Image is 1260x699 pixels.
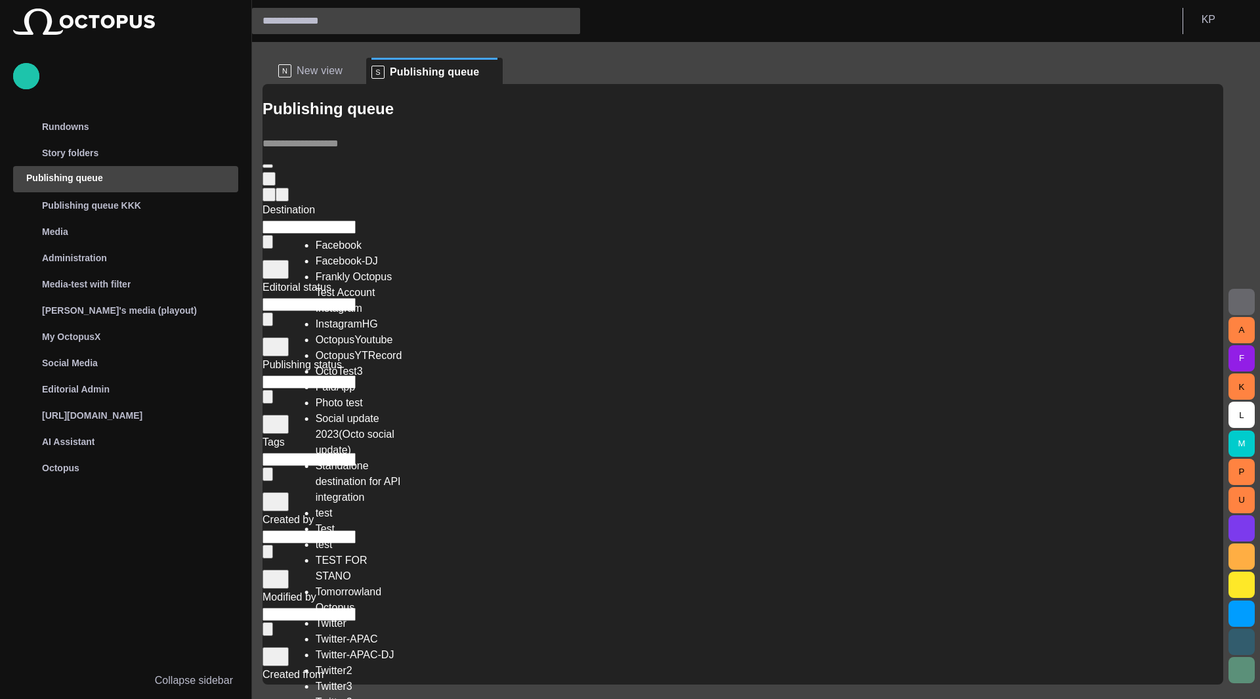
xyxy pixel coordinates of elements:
div: SPublishing queue [366,58,503,84]
div: Octopus [13,455,238,481]
div: Media-test with filter [13,271,238,297]
h2: Publishing queue [262,97,1223,121]
div: Publishing queue [13,166,238,192]
label: Modified by [262,591,316,603]
p: Editorial Admin [42,383,110,396]
div: OctopusYTRecord [316,348,405,364]
button: L [1228,402,1255,428]
div: InstagramHG [316,316,405,332]
div: test [316,537,405,553]
p: Collapse sidebar [155,673,233,688]
div: Twitter3 [316,679,405,694]
ul: main menu [13,114,238,481]
div: Facebook [316,238,405,253]
div: OctopusYoutube [316,332,405,348]
div: Twitter-APAC-DJ [316,647,405,663]
button: A [1228,317,1255,343]
div: TEST FOR STANO [316,553,405,584]
button: KP [1191,8,1252,32]
div: APAC [316,222,405,238]
button: P [1228,459,1255,485]
button: Open [262,467,273,481]
div: [PERSON_NAME]'s media (playout) [13,297,238,324]
p: Publishing queue KKK [42,199,141,212]
button: Close [262,235,273,249]
div: Instagram [316,301,405,316]
div: Photo test [316,395,405,411]
label: Created from [262,669,324,680]
button: Collapse sidebar [13,667,238,694]
img: Octopus News Room [13,9,155,35]
div: Tomorrowland Octopus [316,584,405,616]
button: M [1228,431,1255,457]
div: Twitter [316,616,405,631]
div: Twitter-APAC [316,631,405,647]
label: Created by [262,514,314,525]
div: [URL][DOMAIN_NAME] [13,402,238,429]
p: Rundowns [42,120,89,133]
p: [URL][DOMAIN_NAME] [42,409,142,422]
div: Media [13,219,238,245]
div: test [316,505,405,521]
p: Story folders [42,146,98,159]
label: Editorial status [262,282,331,293]
p: Publishing queue [26,171,103,184]
button: F [1228,345,1255,371]
label: Tags [262,436,285,448]
label: Destination [262,204,315,215]
button: Open [262,622,273,636]
div: OctoTest3 [316,364,405,379]
div: Standalone destination for API integration [316,458,405,505]
p: K P [1202,12,1215,28]
span: Publishing queue [390,66,479,79]
div: Test [316,521,405,537]
p: N [278,64,291,77]
div: Frankly Octopus Test Account [316,269,405,301]
button: U [1228,487,1255,513]
p: S [371,66,385,79]
p: [PERSON_NAME]'s media (playout) [42,304,197,317]
div: Social update 2023(Octo social update) [316,411,405,458]
div: PaidApp [316,379,405,395]
p: Media [42,225,68,238]
button: Open [262,312,273,326]
div: NNew view [273,58,366,84]
label: Publishing status [262,359,342,370]
p: Octopus [42,461,79,475]
p: Social Media [42,356,98,370]
p: Media-test with filter [42,278,131,291]
p: Administration [42,251,107,265]
div: AI Assistant [13,429,238,455]
span: New view [297,64,343,77]
p: AI Assistant [42,435,94,448]
button: Open [262,545,273,559]
div: Facebook-DJ [316,253,405,269]
button: Open [262,390,273,404]
button: K [1228,373,1255,400]
p: My OctopusX [42,330,100,343]
div: Twitter2 [316,663,405,679]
